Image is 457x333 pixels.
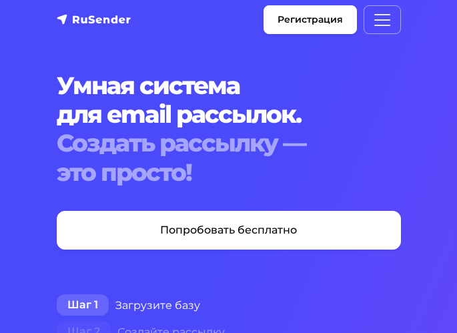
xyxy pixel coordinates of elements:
img: RuSender [57,13,131,26]
span: Шаг 1 [57,294,109,316]
a: Попробовать бесплатно [57,211,401,250]
h1: Умная система для email рассылок. [57,71,401,187]
button: Меню [364,5,401,34]
div: Создать рассылку — это просто! [57,129,401,186]
div: Загрузите базу [57,292,401,319]
a: Регистрация [264,5,357,34]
